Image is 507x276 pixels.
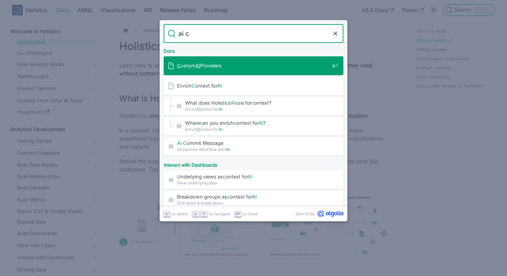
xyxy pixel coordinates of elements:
[165,211,170,216] svg: Enter key
[164,137,343,156] a: AI Commit Message​Streamline Workflow withAI
[177,146,329,153] span: Streamline Workflow with
[243,211,258,217] span: to close
[197,127,200,132] mark: C
[251,100,254,106] mark: c
[185,100,329,106] span: What does Holistics use for ontext?​
[226,147,230,152] mark: AI
[227,194,230,200] mark: c
[183,140,187,146] mark: C
[209,211,230,217] span: to navigate
[193,211,198,216] svg: Arrow down
[252,194,257,200] mark: AI
[217,83,222,89] mark: AI
[234,120,236,126] mark: c
[295,211,315,217] span: Search by
[235,211,240,216] svg: Escape key
[248,174,252,179] mark: AI
[295,211,343,217] a: Search byAlgolia
[162,157,345,170] div: Interact with Dashboards
[164,97,343,115] a: What does HolisticsAIuse forcontext?​EnrichContext forAI
[177,200,329,206] span: Drill down & break down
[177,63,181,68] mark: C
[331,30,339,38] button: Clear the query
[177,82,329,89] span: Enrich ontext for
[177,140,329,146] span: ommit Message​
[177,140,182,146] mark: AI
[202,211,207,216] svg: Arrow up
[318,211,343,217] svg: Algolia
[164,190,343,209] a: Breakdown groups ascontext forAI​Drill down & break down
[164,76,343,95] a: EnrichContext forAI
[164,170,343,189] a: Underlying views ascontext forAI​View underlying data
[197,107,200,112] mark: C
[177,62,329,69] span: ustom Providers
[177,194,329,200] span: Breakdown groups as ontext for ​
[164,56,343,75] a: CustomAIProviders
[162,43,345,56] div: Docs
[177,180,329,186] span: View underlying data
[231,100,235,106] mark: AI
[223,174,226,179] mark: c
[177,173,329,180] span: Underlying views as ontext for ​
[219,107,222,112] mark: AI
[185,126,329,132] span: Enrich ontext for
[191,83,195,89] mark: C
[195,63,200,68] mark: AI
[200,120,203,126] mark: c
[259,120,263,126] mark: AI
[219,127,222,132] mark: AI
[176,24,331,43] input: Search docs
[185,106,329,112] span: Enrich ontext for
[172,211,188,217] span: to select
[185,120,329,126] span: Where an you enrich ontext for ?​
[164,117,343,135] a: Wherecan you enrichcontext forAI?​EnrichContext forAI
